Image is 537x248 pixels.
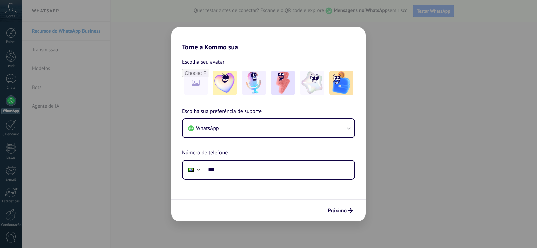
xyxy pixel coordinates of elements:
button: WhatsApp [183,119,354,137]
span: Próximo [328,208,347,213]
img: -3.jpeg [271,71,295,95]
img: -1.jpeg [213,71,237,95]
span: Escolha seu avatar [182,58,225,66]
div: Brazil: + 55 [185,163,197,177]
span: WhatsApp [196,125,219,132]
span: Escolha sua preferência de suporte [182,107,262,116]
span: Número de telefone [182,149,228,157]
h2: Torne a Kommo sua [171,27,366,51]
img: -5.jpeg [329,71,353,95]
button: Próximo [325,205,356,216]
img: -2.jpeg [242,71,266,95]
img: -4.jpeg [300,71,324,95]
